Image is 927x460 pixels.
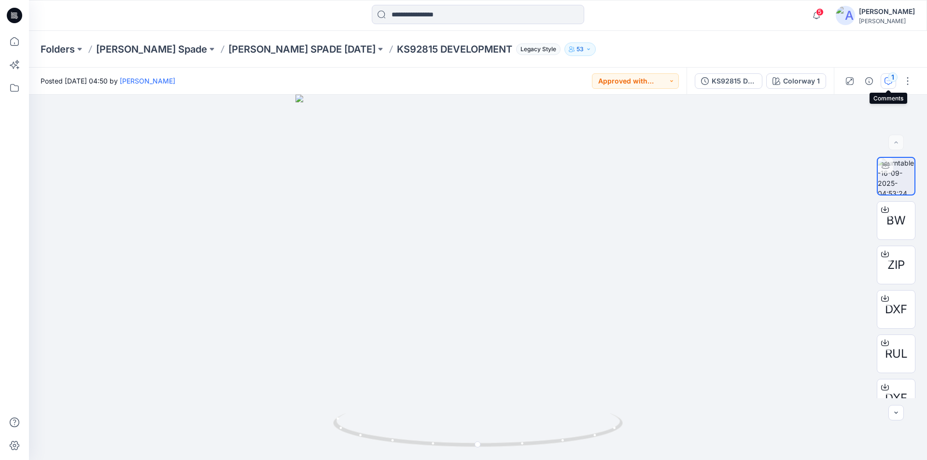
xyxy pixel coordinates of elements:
a: [PERSON_NAME] SPADE [DATE] [228,42,376,56]
button: Colorway 1 [766,73,826,89]
button: 1 [881,73,896,89]
span: Posted [DATE] 04:50 by [41,76,175,86]
span: DXF [885,301,907,318]
div: 1 [888,72,898,82]
button: KS92815 DEVELOPMENT [695,73,762,89]
div: Colorway 1 [783,76,820,86]
button: Legacy Style [512,42,561,56]
button: 53 [564,42,596,56]
button: Details [861,73,877,89]
div: KS92815 DEVELOPMENT [712,76,756,86]
span: Legacy Style [516,43,561,55]
a: Folders [41,42,75,56]
p: KS92815 DEVELOPMENT [397,42,512,56]
img: turntable-16-09-2025-04:53:24 [878,158,914,195]
a: [PERSON_NAME] [120,77,175,85]
span: RUL [885,345,908,362]
img: avatar [836,6,855,25]
a: [PERSON_NAME] Spade [96,42,207,56]
div: [PERSON_NAME] [859,17,915,25]
span: ZIP [887,256,905,274]
span: BW [886,212,906,229]
div: [PERSON_NAME] [859,6,915,17]
span: DXF [885,390,907,407]
p: 53 [576,44,584,55]
span: 5 [816,8,824,16]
